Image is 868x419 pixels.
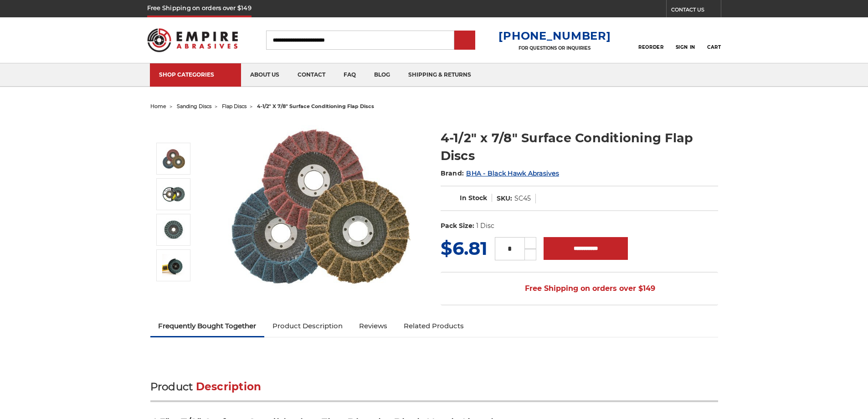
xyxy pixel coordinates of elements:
[441,129,718,165] h1: 4-1/2" x 7/8" Surface Conditioning Flap Discs
[177,103,211,109] a: sanding discs
[334,63,365,87] a: faq
[162,254,185,277] img: Angle grinder with blue surface conditioning flap disc
[707,44,721,50] span: Cart
[514,194,531,203] dd: SC45
[162,148,185,170] img: Scotch brite flap discs
[365,63,399,87] a: blog
[163,283,185,303] button: Next
[241,63,288,87] a: about us
[476,221,494,231] dd: 1 Disc
[196,380,262,393] span: Description
[222,103,247,109] a: flap discs
[503,279,655,298] span: Free Shipping on orders over $149
[150,380,193,393] span: Product
[441,169,464,177] span: Brand:
[351,316,395,336] a: Reviews
[150,103,166,109] a: home
[228,119,411,297] img: Scotch brite flap discs
[498,29,611,42] a: [PHONE_NUMBER]
[288,63,334,87] a: contact
[150,316,265,336] a: Frequently Bought Together
[257,103,374,109] span: 4-1/2" x 7/8" surface conditioning flap discs
[395,316,472,336] a: Related Products
[497,194,512,203] dt: SKU:
[638,30,663,50] a: Reorder
[159,71,232,78] div: SHOP CATEGORIES
[498,45,611,51] p: FOR QUESTIONS OR INQUIRIES
[460,194,487,202] span: In Stock
[163,123,185,143] button: Previous
[162,183,185,206] img: Black Hawk Abrasives Surface Conditioning Flap Disc - Blue
[399,63,480,87] a: shipping & returns
[466,169,559,177] a: BHA - Black Hawk Abrasives
[707,30,721,50] a: Cart
[264,316,351,336] a: Product Description
[441,221,474,231] dt: Pack Size:
[638,44,663,50] span: Reorder
[162,218,185,241] img: 4-1/2" x 7/8" Surface Conditioning Flap Discs
[456,31,474,50] input: Submit
[441,237,488,259] span: $6.81
[676,44,695,50] span: Sign In
[147,22,238,58] img: Empire Abrasives
[671,5,721,17] a: CONTACT US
